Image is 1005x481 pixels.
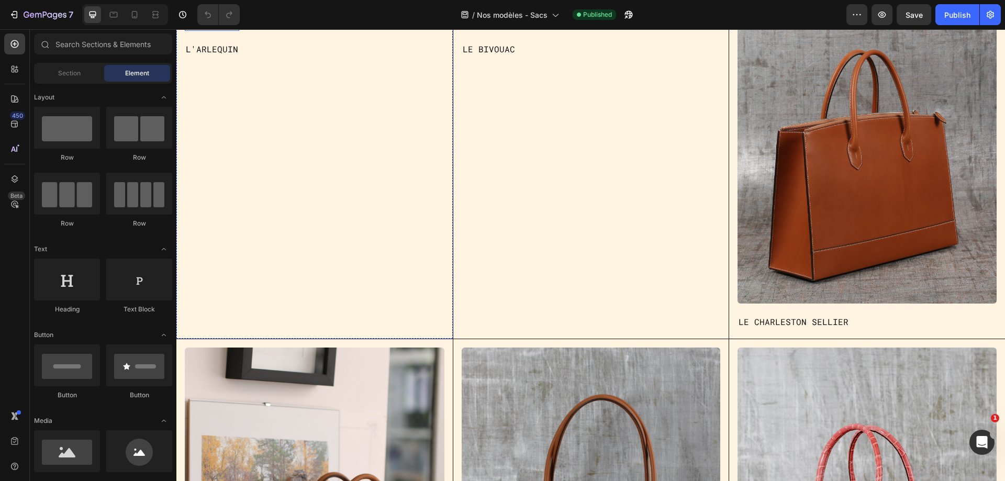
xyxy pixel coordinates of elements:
[106,305,172,314] div: Text Block
[10,111,25,120] div: 450
[34,390,100,400] div: Button
[155,241,172,258] span: Toggle open
[944,9,970,20] div: Publish
[935,4,979,25] button: Publish
[34,244,47,254] span: Text
[562,285,819,300] p: LE CHARLESTON SELLIER
[583,10,612,19] span: Published
[34,33,172,54] input: Search Sections & Elements
[34,219,100,228] div: Row
[991,414,999,422] span: 1
[34,93,54,102] span: Layout
[155,327,172,343] span: Toggle open
[8,192,25,200] div: Beta
[34,153,100,162] div: Row
[69,8,73,21] p: 7
[155,89,172,106] span: Toggle open
[34,416,52,426] span: Media
[155,412,172,429] span: Toggle open
[969,430,995,455] iframe: Intercom live chat
[4,4,78,25] button: 7
[286,285,543,300] p: LE BIVOUAC
[197,4,240,25] div: Undo/Redo
[176,29,1005,481] iframe: Design area
[58,69,81,78] span: Section
[125,69,149,78] span: Element
[34,305,100,314] div: Heading
[106,219,172,228] div: Row
[9,286,267,301] p: L'ARLEQUIN
[106,390,172,400] div: Button
[106,153,172,162] div: Row
[472,9,475,20] span: /
[906,10,923,19] span: Save
[477,9,548,20] span: Nos modèles - Sacs
[897,4,931,25] button: Save
[34,330,53,340] span: Button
